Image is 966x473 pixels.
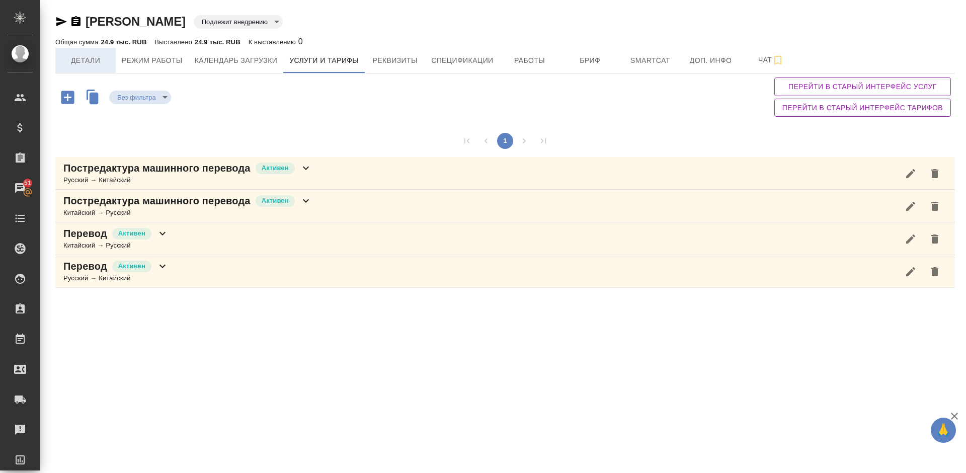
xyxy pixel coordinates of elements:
div: Постредактура машинного переводаАктивенРусский → Китайский [55,157,955,190]
button: Добавить услугу [54,87,82,108]
div: Подлежит внедрению [109,91,171,104]
p: Активен [262,196,289,206]
button: Скопировать ссылку [70,16,82,28]
p: Выставлено [154,38,195,46]
span: Реквизиты [371,54,419,67]
button: Без фильтра [114,93,159,102]
span: Перейти в старый интерфейс тарифов [782,102,943,114]
button: 🙏 [931,418,956,443]
p: Активен [118,228,145,239]
button: Удалить услугу [923,227,947,251]
div: Подлежит внедрению [194,15,283,29]
span: Перейти в старый интерфейс услуг [782,81,943,93]
div: Русский → Китайский [63,175,312,185]
p: Перевод [63,226,107,241]
p: Перевод [63,259,107,273]
button: Подлежит внедрению [199,18,271,26]
span: Режим работы [122,54,183,67]
div: Постредактура машинного переводаАктивенКитайский → Русский [55,190,955,222]
span: Чат [747,54,795,66]
p: К выставлению [249,38,298,46]
span: Спецификации [431,54,493,67]
span: Доп. инфо [687,54,735,67]
nav: pagination navigation [457,133,553,149]
button: Редактировать услугу [899,227,923,251]
svg: Подписаться [772,54,784,66]
button: Удалить услугу [923,260,947,284]
span: Детали [61,54,110,67]
p: 24.9 тыс. RUB [195,38,240,46]
button: Удалить услугу [923,194,947,218]
p: 24.9 тыс. RUB [101,38,146,46]
div: 0 [249,36,303,48]
button: Удалить услугу [923,162,947,186]
span: 51 [18,178,37,188]
button: Скопировать ссылку для ЯМессенджера [55,16,67,28]
p: Постредактура машинного перевода [63,161,251,175]
button: Перейти в старый интерфейс услуг [774,77,951,96]
span: Услуги и тарифы [289,54,359,67]
div: ПереводАктивенКитайский → Русский [55,222,955,255]
div: ПереводАктивенРусский → Китайский [55,255,955,288]
span: Календарь загрузки [195,54,278,67]
div: Русский → Китайский [63,273,169,283]
span: Работы [506,54,554,67]
span: 🙏 [935,420,952,441]
div: Китайский → Русский [63,208,312,218]
a: 51 [3,176,38,201]
div: Китайский → Русский [63,241,169,251]
button: Скопировать услуги другого исполнителя [82,87,109,110]
button: Редактировать услугу [899,162,923,186]
button: Редактировать услугу [899,194,923,218]
span: Бриф [566,54,614,67]
p: Активен [262,163,289,173]
p: Активен [118,261,145,271]
button: Перейти в старый интерфейс тарифов [774,99,951,117]
a: [PERSON_NAME] [86,15,186,28]
button: Редактировать услугу [899,260,923,284]
p: Общая сумма [55,38,101,46]
span: Smartcat [626,54,675,67]
p: Постредактура машинного перевода [63,194,251,208]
